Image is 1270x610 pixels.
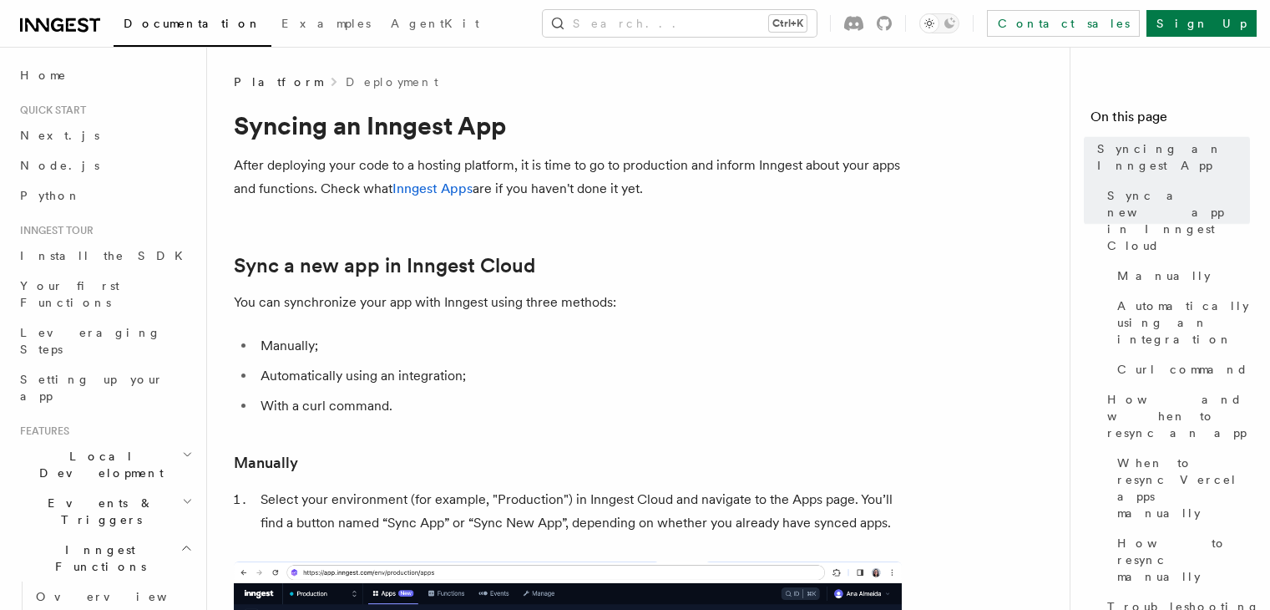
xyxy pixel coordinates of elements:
kbd: Ctrl+K [769,15,807,32]
span: Node.js [20,159,99,172]
a: When to resync Vercel apps manually [1111,448,1250,528]
span: AgentKit [391,17,479,30]
li: Manually; [256,334,902,358]
span: Automatically using an integration [1117,297,1250,348]
span: Setting up your app [20,373,164,403]
span: Your first Functions [20,279,119,309]
a: How and when to resync an app [1100,384,1250,448]
span: Install the SDK [20,249,193,262]
a: Sign Up [1146,10,1257,37]
a: AgentKit [381,5,489,45]
span: Syncing an Inngest App [1097,140,1250,174]
a: Manually [1111,261,1250,291]
a: Examples [271,5,381,45]
li: Select your environment (for example, "Production") in Inngest Cloud and navigate to the Apps pag... [256,488,902,535]
button: Inngest Functions [13,535,196,582]
button: Search...Ctrl+K [543,10,817,37]
p: After deploying your code to a hosting platform, it is time to go to production and inform Innges... [234,154,902,201]
p: You can synchronize your app with Inngest using three methods: [234,291,902,314]
a: Documentation [114,5,271,47]
a: Sync a new app in Inngest Cloud [234,254,535,277]
a: Syncing an Inngest App [1090,134,1250,180]
span: Local Development [13,448,182,481]
span: Documentation [124,17,261,30]
li: With a curl command. [256,394,902,418]
span: Sync a new app in Inngest Cloud [1107,187,1250,254]
button: Local Development [13,441,196,488]
a: Deployment [346,74,438,90]
span: Platform [234,74,322,90]
a: Curl command [1111,354,1250,384]
span: Leveraging Steps [20,326,161,356]
h1: Syncing an Inngest App [234,110,902,140]
button: Toggle dark mode [919,13,959,33]
a: Home [13,60,196,90]
span: Manually [1117,267,1211,284]
a: Leveraging Steps [13,318,196,364]
button: Events & Triggers [13,488,196,535]
span: Quick start [13,104,86,117]
a: Inngest Apps [392,180,473,196]
span: Python [20,189,81,202]
li: Automatically using an integration; [256,364,902,388]
a: How to resync manually [1111,528,1250,592]
a: Setting up your app [13,364,196,411]
a: Manually [234,451,298,475]
a: Python [13,180,196,211]
span: Curl command [1117,361,1248,378]
a: Install the SDK [13,241,196,271]
span: Overview [36,590,208,603]
h4: On this page [1090,107,1250,134]
a: Your first Functions [13,271,196,318]
a: Next.js [13,120,196,150]
span: Home [20,67,67,84]
span: Events & Triggers [13,495,182,528]
a: Sync a new app in Inngest Cloud [1100,180,1250,261]
a: Automatically using an integration [1111,291,1250,354]
span: Examples [281,17,371,30]
a: Contact sales [987,10,1140,37]
span: Features [13,424,69,438]
span: Next.js [20,129,99,142]
span: Inngest Functions [13,541,180,575]
span: How to resync manually [1117,535,1250,585]
span: Inngest tour [13,224,94,237]
a: Node.js [13,150,196,180]
span: How and when to resync an app [1107,391,1250,441]
span: When to resync Vercel apps manually [1117,455,1250,521]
